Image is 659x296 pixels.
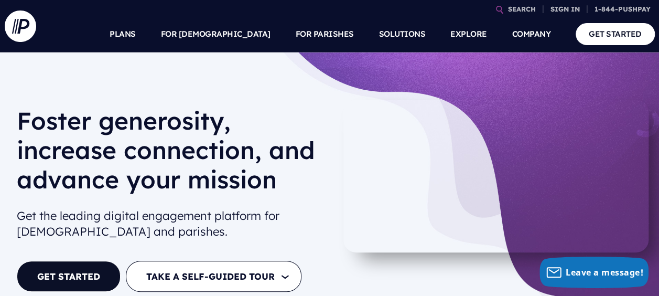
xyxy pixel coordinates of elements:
[110,16,136,52] a: PLANS
[17,204,325,245] h2: Get the leading digital engagement platform for [DEMOGRAPHIC_DATA] and parishes.
[126,261,301,292] button: TAKE A SELF-GUIDED TOUR
[576,23,655,45] a: GET STARTED
[379,16,426,52] a: SOLUTIONS
[296,16,354,52] a: FOR PARISHES
[17,106,325,203] h1: Foster generosity, increase connection, and advance your mission
[450,16,487,52] a: EXPLORE
[17,261,121,292] a: GET STARTED
[161,16,271,52] a: FOR [DEMOGRAPHIC_DATA]
[566,267,643,278] span: Leave a message!
[512,16,551,52] a: COMPANY
[539,257,649,288] button: Leave a message!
